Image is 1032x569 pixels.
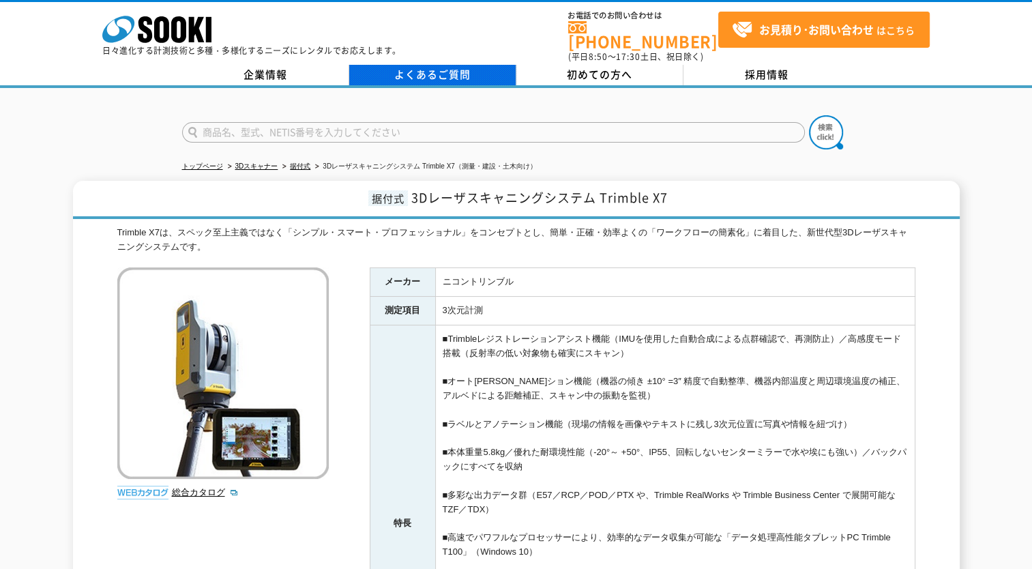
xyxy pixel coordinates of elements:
span: 17:30 [616,50,640,63]
span: お電話でのお問い合わせは [568,12,718,20]
span: 初めての方へ [567,67,632,82]
a: 3Dスキャナー [235,162,278,170]
td: 3次元計測 [435,297,915,325]
span: 8:50 [589,50,608,63]
img: webカタログ [117,486,168,499]
img: 3Dレーザスキャニングシステム Trimble X7（測量・建設・土木向け） [117,267,329,479]
li: 3Dレーザスキャニングシステム Trimble X7（測量・建設・土木向け） [312,160,537,174]
div: Trimble X7は、スペック至上主義ではなく「シンプル・スマート・プロフェッショナル」をコンセプトとし、簡単・正確・効率よくの「ワークフローの簡素化」に着目した、新世代型3Dレーザスキャニン... [117,226,915,254]
span: 据付式 [368,190,408,206]
a: [PHONE_NUMBER] [568,21,718,49]
a: お見積り･お問い合わせはこちら [718,12,930,48]
a: 初めての方へ [516,65,683,85]
p: 日々進化する計測技術と多種・多様化するニーズにレンタルでお応えします。 [102,46,401,55]
td: ニコントリンブル [435,268,915,297]
span: (平日 ～ 土日、祝日除く) [568,50,703,63]
a: 企業情報 [182,65,349,85]
th: 測定項目 [370,297,435,325]
strong: お見積り･お問い合わせ [759,21,874,38]
span: はこちら [732,20,915,40]
a: 採用情報 [683,65,851,85]
a: 据付式 [290,162,310,170]
input: 商品名、型式、NETIS番号を入力してください [182,122,805,143]
a: 総合カタログ [172,487,239,497]
a: トップページ [182,162,223,170]
span: 3Dレーザスキャニングシステム Trimble X7 [411,188,668,207]
a: よくあるご質問 [349,65,516,85]
img: btn_search.png [809,115,843,149]
th: メーカー [370,268,435,297]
